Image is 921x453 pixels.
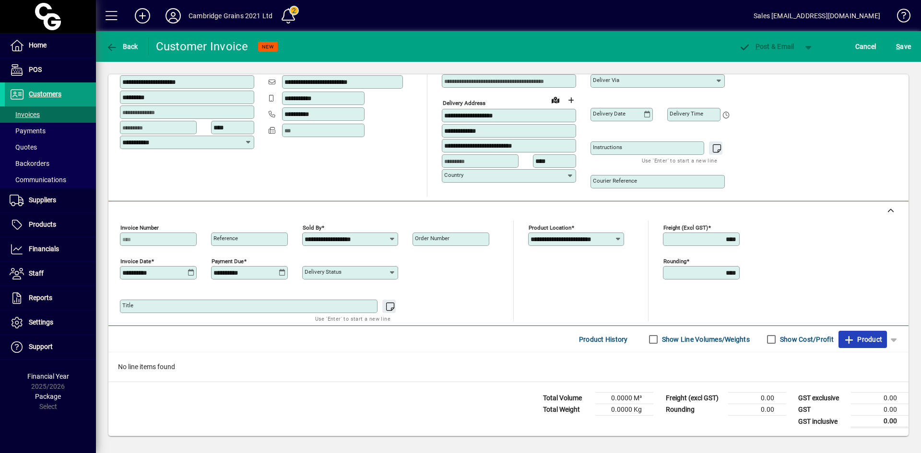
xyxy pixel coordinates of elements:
td: GST exclusive [793,393,851,404]
a: Reports [5,286,96,310]
td: GST [793,404,851,416]
a: POS [5,58,96,82]
span: Financials [29,245,59,253]
span: Invoices [10,111,40,118]
mat-label: Delivery status [305,268,342,275]
td: Total Volume [538,393,596,404]
span: Suppliers [29,196,56,204]
mat-label: Reference [213,235,238,242]
a: Settings [5,311,96,335]
span: Communications [10,176,66,184]
span: ost & Email [739,43,794,50]
mat-label: Payment due [212,258,244,265]
mat-label: Delivery date [593,110,626,117]
span: ave [896,39,911,54]
td: Freight (excl GST) [661,393,728,404]
app-page-header-button: Back [96,38,149,55]
span: Package [35,393,61,400]
td: 0.0000 Kg [596,404,653,416]
span: Support [29,343,53,350]
mat-label: Instructions [593,144,622,151]
a: Home [5,34,96,58]
button: Save [894,38,913,55]
span: Product History [579,332,628,347]
span: Settings [29,318,53,326]
button: Product [838,331,887,348]
label: Show Cost/Profit [778,335,834,344]
span: Quotes [10,143,37,151]
mat-label: Deliver via [593,77,619,83]
td: 0.00 [851,393,909,404]
span: Back [106,43,138,50]
a: Quotes [5,139,96,155]
span: POS [29,66,42,73]
a: Staff [5,262,96,286]
a: Invoices [5,106,96,123]
a: Knowledge Base [890,2,909,33]
div: No line items found [108,352,909,382]
button: Product History [575,331,632,348]
span: Reports [29,294,52,302]
a: Communications [5,172,96,188]
a: Backorders [5,155,96,172]
mat-hint: Use 'Enter' to start a new line [315,313,390,324]
a: Suppliers [5,188,96,212]
mat-label: Freight (excl GST) [663,224,708,231]
label: Show Line Volumes/Weights [660,335,750,344]
mat-label: Sold by [303,224,321,231]
td: 0.00 [851,416,909,428]
mat-label: Country [444,172,463,178]
a: Financials [5,237,96,261]
mat-label: Invoice date [120,258,151,265]
td: Total Weight [538,404,596,416]
mat-label: Delivery time [670,110,703,117]
div: Sales [EMAIL_ADDRESS][DOMAIN_NAME] [754,8,880,23]
span: Payments [10,127,46,135]
a: View on map [548,92,563,107]
td: 0.0000 M³ [596,393,653,404]
button: Cancel [853,38,879,55]
span: Financial Year [27,372,69,380]
a: Payments [5,123,96,139]
mat-label: Title [122,302,133,309]
td: 0.00 [728,404,786,416]
mat-label: Invoice number [120,224,159,231]
mat-label: Order number [415,235,449,242]
div: Customer Invoice [156,39,248,54]
span: Staff [29,269,44,277]
mat-label: Courier Reference [593,177,637,184]
span: S [896,43,900,50]
button: Choose address [563,93,579,108]
mat-hint: Use 'Enter' to start a new line [642,155,717,166]
button: Add [127,7,158,24]
span: Cancel [855,39,876,54]
a: Support [5,335,96,359]
td: GST inclusive [793,416,851,428]
span: P [756,43,760,50]
button: Copy to Delivery address [241,59,257,74]
span: Home [29,41,47,49]
button: Post & Email [734,38,799,55]
mat-label: Rounding [663,258,686,265]
button: Back [104,38,141,55]
td: 0.00 [728,393,786,404]
div: Cambridge Grains 2021 Ltd [189,8,272,23]
td: 0.00 [851,404,909,416]
td: Rounding [661,404,728,416]
span: Customers [29,90,61,98]
span: Product [843,332,882,347]
span: Products [29,221,56,228]
span: NEW [262,44,274,50]
span: Backorders [10,160,49,167]
mat-label: Product location [529,224,571,231]
a: Products [5,213,96,237]
button: Profile [158,7,189,24]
